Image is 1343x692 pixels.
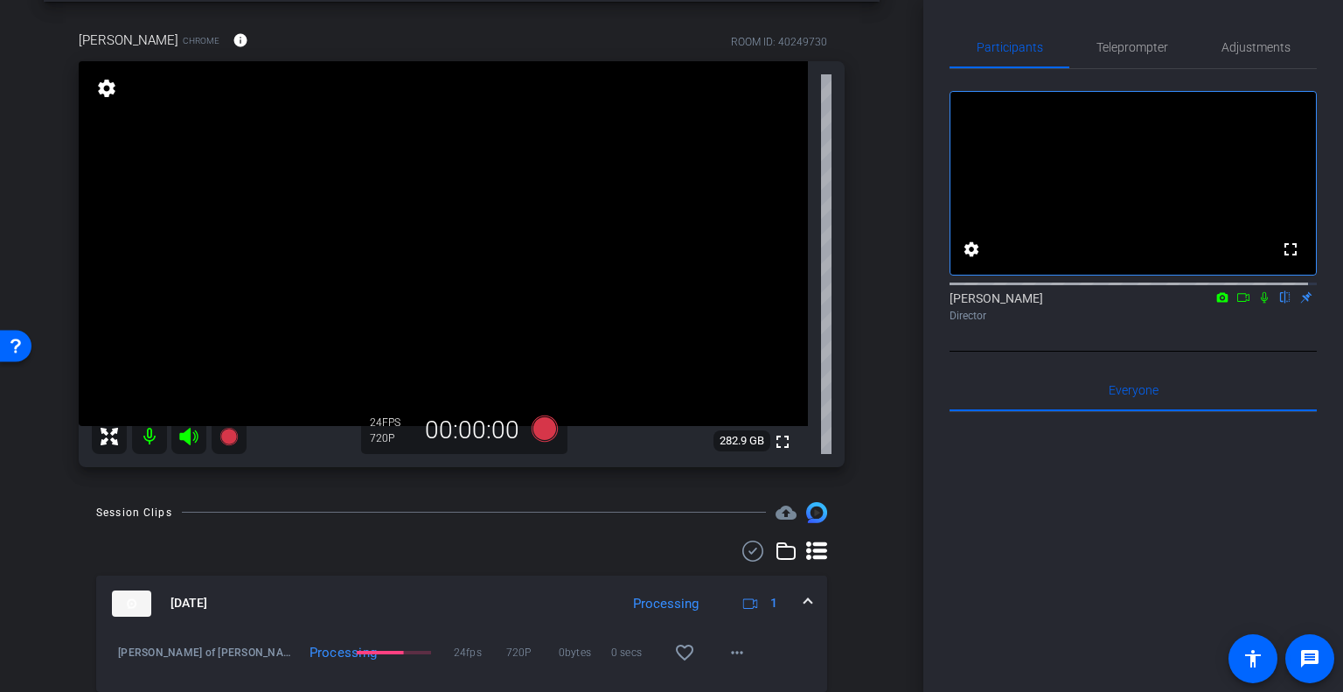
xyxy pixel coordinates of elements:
mat-icon: info [233,32,248,48]
div: Director [950,308,1317,324]
mat-icon: settings [961,239,982,260]
div: 720P [370,431,414,445]
span: Adjustments [1221,41,1291,53]
mat-icon: flip [1275,289,1296,304]
mat-icon: fullscreen [772,431,793,452]
div: Processing [301,644,351,661]
span: 282.9 GB [713,430,770,451]
mat-icon: settings [94,78,119,99]
img: thumb-nail [112,591,151,617]
span: Participants [977,41,1043,53]
span: 1 [770,594,777,612]
div: ROOM ID: 40249730 [731,34,827,50]
span: Teleprompter [1096,41,1168,53]
div: Processing [624,594,707,614]
span: 720P [506,644,559,661]
mat-icon: favorite_border [674,642,695,663]
div: 00:00:00 [414,416,531,445]
mat-icon: more_horiz [727,642,748,663]
mat-icon: accessibility [1242,648,1263,669]
span: Destinations for your clips [776,502,797,523]
div: thumb-nail[DATE]Processing1 [96,632,827,692]
span: 0bytes [559,644,611,661]
span: [PERSON_NAME] of [PERSON_NAME]-[PERSON_NAME] of [PERSON_NAME]-[PERSON_NAME]-[PERSON_NAME]-2025-09... [118,644,293,661]
span: 0 secs [611,644,664,661]
span: [DATE] [170,594,207,612]
span: Chrome [183,34,219,47]
mat-icon: fullscreen [1280,239,1301,260]
div: Session Clips [96,504,172,521]
mat-icon: message [1299,648,1320,669]
mat-expansion-panel-header: thumb-nail[DATE]Processing1 [96,576,827,632]
span: 24fps [454,644,506,661]
span: FPS [382,416,400,429]
span: [PERSON_NAME] [79,31,178,50]
div: 24 [370,416,414,430]
mat-icon: cloud_upload [776,502,797,523]
img: Session clips [806,502,827,523]
span: Everyone [1109,384,1159,396]
div: [PERSON_NAME] [950,290,1317,324]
